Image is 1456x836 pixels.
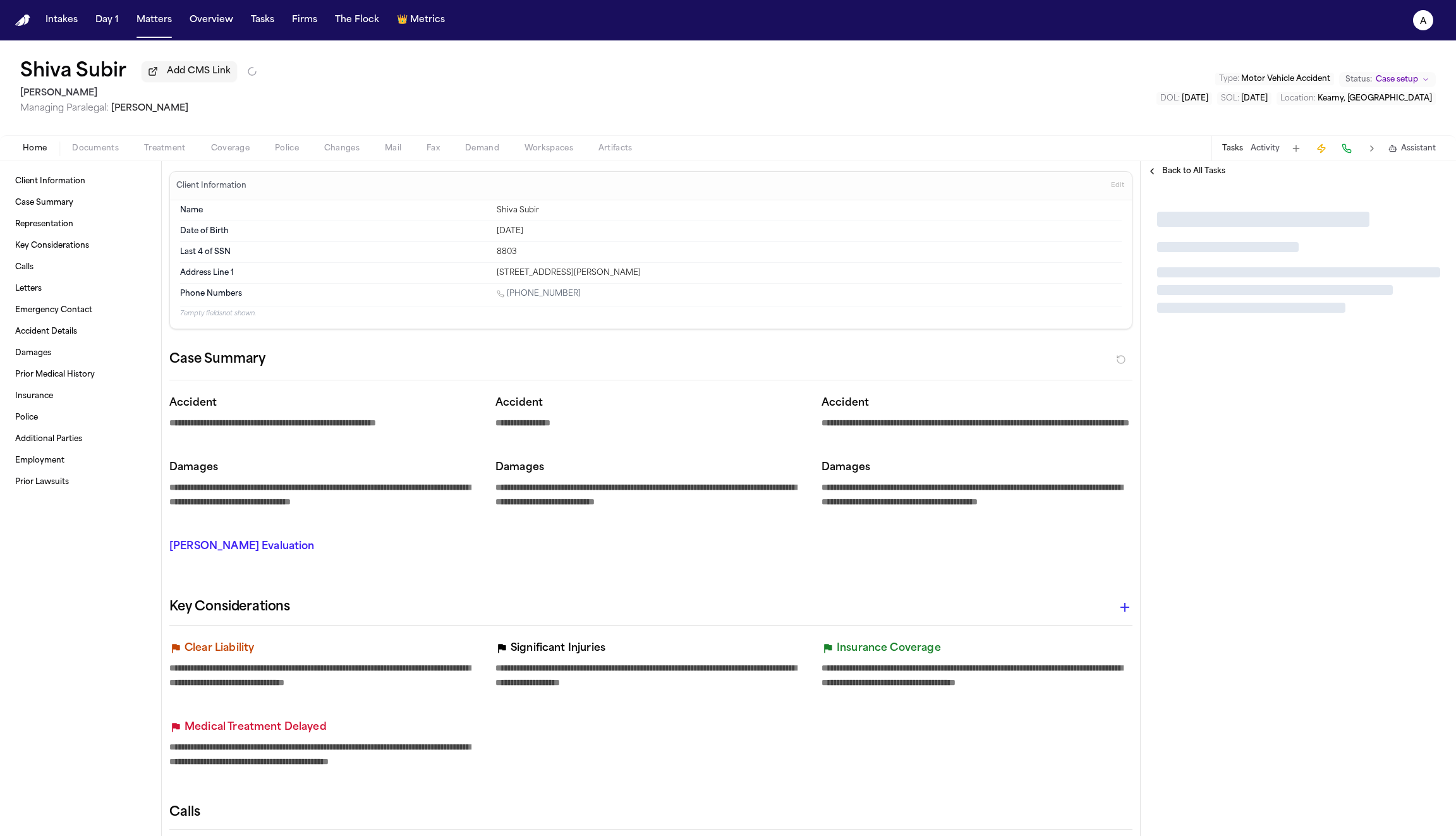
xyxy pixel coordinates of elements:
span: DOL : [1160,95,1180,102]
button: Edit Location: Kearny, NJ [1277,92,1436,105]
h2: Key Considerations [169,597,290,617]
a: Letters [10,279,151,299]
p: Damages [169,460,480,475]
span: Documents [72,143,119,154]
dt: Last 4 of SSN [180,247,489,257]
button: Intakes [40,9,83,32]
dt: Address Line 1 [180,268,489,278]
h2: Case Summary [169,349,265,370]
dt: Date of Birth [180,226,489,236]
p: Damages [822,460,1132,475]
span: [DATE] [1241,95,1268,102]
div: [DATE] [497,226,1122,236]
span: Case setup [1376,75,1418,85]
button: Edit [1107,176,1128,196]
button: Edit DOL: 2025-06-17 [1156,92,1212,105]
span: Police [275,143,299,154]
span: Type : [1219,75,1239,83]
button: Firms [287,9,322,32]
button: Edit SOL: 2027-06-17 [1217,92,1271,105]
p: 7 empty fields not shown. [180,309,1122,318]
span: Motor Vehicle Accident [1241,75,1330,83]
span: Status: [1345,75,1372,85]
button: Create Immediate Task [1313,140,1330,157]
img: Finch Logo [15,15,30,27]
span: Add CMS Link [167,65,231,78]
span: Artifacts [598,143,633,154]
span: Treatment [144,143,186,154]
a: Additional Parties [10,429,151,449]
span: Home [23,143,47,154]
button: The Flock [330,9,384,32]
button: Matters [131,9,177,32]
button: Assistant [1388,143,1436,154]
div: 8803 [497,247,1122,257]
p: Significant Injuries [511,641,605,656]
button: Add CMS Link [142,61,237,82]
a: Prior Lawsuits [10,472,151,492]
p: Damages [495,460,806,475]
span: Assistant [1401,143,1436,154]
button: Tasks [246,9,279,32]
p: Accident [169,396,480,411]
h2: Calls [169,804,1132,821]
button: crownMetrics [392,9,450,32]
span: Managing Paralegal: [20,104,109,113]
span: [DATE] [1182,95,1208,102]
button: Add Task [1287,140,1305,157]
p: Accident [495,396,806,411]
button: Day 1 [90,9,124,32]
div: Shiva Subir [497,205,1122,215]
span: Mail [385,143,401,154]
span: Location : [1280,95,1316,102]
a: Employment [10,451,151,471]
span: Edit [1111,181,1124,190]
p: [PERSON_NAME] Evaluation [169,539,480,554]
button: Overview [185,9,238,32]
span: Phone Numbers [180,289,242,299]
dt: Name [180,205,489,215]
span: Workspaces [525,143,573,154]
a: Insurance [10,386,151,406]
a: Case Summary [10,193,151,213]
span: SOL : [1221,95,1239,102]
h2: [PERSON_NAME] [20,86,257,101]
p: Accident [822,396,1132,411]
button: Tasks [1222,143,1243,154]
a: Emergency Contact [10,300,151,320]
a: Call 1 (917) 669-2714 [497,289,581,299]
a: Accident Details [10,322,151,342]
a: Client Information [10,171,151,191]
button: Change status from Case setup [1339,72,1436,87]
a: Damages [10,343,151,363]
span: Demand [465,143,499,154]
p: Insurance Coverage [837,641,941,656]
button: Make a Call [1338,140,1356,157]
a: Key Considerations [10,236,151,256]
p: Medical Treatment Delayed [185,720,327,735]
button: Back to All Tasks [1141,166,1232,176]
div: [STREET_ADDRESS][PERSON_NAME] [497,268,1122,278]
h3: Client Information [174,181,249,191]
button: Edit Type: Motor Vehicle Accident [1215,73,1334,85]
button: Activity [1251,143,1280,154]
span: [PERSON_NAME] [111,104,188,113]
span: Back to All Tasks [1162,166,1225,176]
a: Calls [10,257,151,277]
a: Home [15,15,30,27]
a: Prior Medical History [10,365,151,385]
h1: Shiva Subir [20,61,126,83]
a: Representation [10,214,151,234]
span: Changes [324,143,360,154]
a: Police [10,408,151,428]
button: Edit matter name [20,61,126,83]
span: Coverage [211,143,250,154]
span: Fax [427,143,440,154]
